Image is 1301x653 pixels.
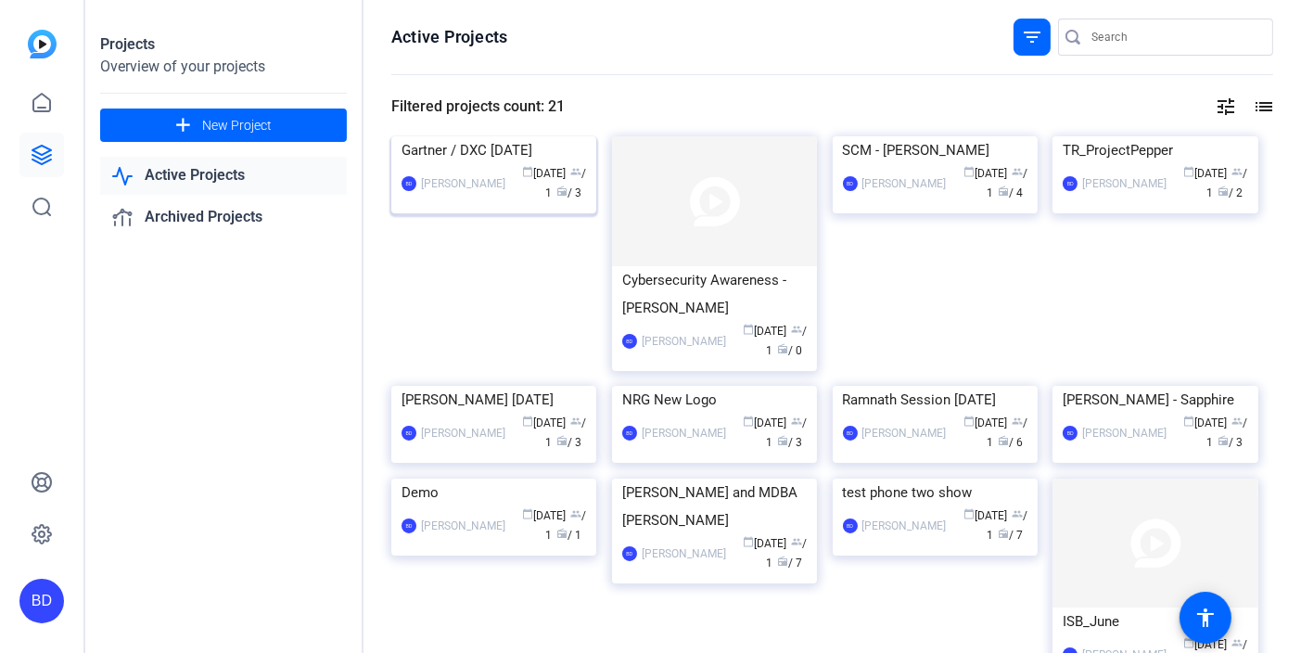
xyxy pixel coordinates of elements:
div: BD [843,176,858,191]
mat-icon: add [172,114,195,137]
div: Cybersecurity Awareness - [PERSON_NAME] [622,266,807,322]
span: / 1 [766,537,807,570]
mat-icon: filter_list [1021,26,1043,48]
mat-icon: list [1251,96,1273,118]
div: Overview of your projects [100,56,347,78]
span: radio [777,435,788,446]
span: radio [998,186,1009,197]
h1: Active Projects [391,26,507,48]
span: group [1232,416,1244,427]
span: radio [556,186,568,197]
div: [PERSON_NAME] [421,424,505,442]
span: / 7 [777,557,802,570]
span: [DATE] [1184,167,1228,180]
span: radio [998,528,1009,539]
span: / 1 [987,509,1027,542]
span: radio [1218,435,1230,446]
a: Archived Projects [100,198,347,237]
span: group [791,416,802,427]
span: calendar_today [1184,416,1195,427]
span: / 0 [777,344,802,357]
div: [PERSON_NAME] and MDBA [PERSON_NAME] [622,479,807,534]
div: [PERSON_NAME] [862,517,947,535]
span: calendar_today [963,508,975,519]
span: / 1 [545,509,586,542]
span: [DATE] [963,509,1007,522]
div: Demo [402,479,586,506]
span: / 3 [777,436,802,449]
div: BD [843,426,858,441]
span: calendar_today [522,166,533,177]
input: Search [1091,26,1258,48]
span: calendar_today [963,416,975,427]
mat-icon: tune [1215,96,1237,118]
span: radio [556,528,568,539]
span: [DATE] [522,509,566,522]
div: BD [622,334,637,349]
span: [DATE] [1184,416,1228,429]
span: group [1232,166,1244,177]
div: [PERSON_NAME] [642,424,726,442]
div: Ramnath Session [DATE] [843,386,1027,414]
span: [DATE] [522,416,566,429]
div: NRG New Logo [622,386,807,414]
div: [PERSON_NAME] [421,517,505,535]
span: / 1 [766,325,807,357]
span: group [791,324,802,335]
div: [PERSON_NAME] [862,174,947,193]
div: [PERSON_NAME] [642,544,726,563]
span: group [1232,637,1244,648]
div: [PERSON_NAME] [1082,424,1167,442]
div: [PERSON_NAME] - Sapphire [1063,386,1247,414]
span: New Project [202,116,272,135]
span: group [1012,166,1023,177]
span: group [570,166,581,177]
span: [DATE] [743,416,786,429]
span: [DATE] [522,167,566,180]
span: calendar_today [1184,166,1195,177]
div: BD [843,519,858,533]
span: calendar_today [522,416,533,427]
div: Projects [100,33,347,56]
span: radio [777,556,788,567]
span: radio [998,435,1009,446]
span: calendar_today [743,324,754,335]
span: / 7 [998,529,1023,542]
span: calendar_today [963,166,975,177]
div: BD [622,426,637,441]
div: test phone two show [843,479,1027,506]
span: group [570,508,581,519]
span: group [791,536,802,547]
span: group [1012,416,1023,427]
span: / 3 [556,436,581,449]
mat-icon: accessibility [1194,607,1217,629]
img: blue-gradient.svg [28,30,57,58]
div: Gartner / DXC [DATE] [402,136,586,164]
span: calendar_today [743,536,754,547]
div: BD [1063,176,1078,191]
div: Filtered projects count: 21 [391,96,565,118]
button: New Project [100,109,347,142]
div: [PERSON_NAME] [421,174,505,193]
span: / 4 [998,186,1023,199]
span: radio [556,435,568,446]
span: / 3 [556,186,581,199]
span: radio [777,343,788,354]
span: [DATE] [743,537,786,550]
span: calendar_today [522,508,533,519]
span: [DATE] [963,167,1007,180]
span: [DATE] [1184,638,1228,651]
a: Active Projects [100,157,347,195]
div: [PERSON_NAME] [862,424,947,442]
span: / 2 [1218,186,1244,199]
div: BD [1063,426,1078,441]
span: [DATE] [743,325,786,338]
div: [PERSON_NAME] [1082,174,1167,193]
div: [PERSON_NAME] [642,332,726,351]
span: group [570,416,581,427]
span: radio [1218,186,1230,197]
span: calendar_today [743,416,754,427]
div: BD [19,579,64,623]
div: TR_ProjectPepper [1063,136,1247,164]
span: / 3 [1218,436,1244,449]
